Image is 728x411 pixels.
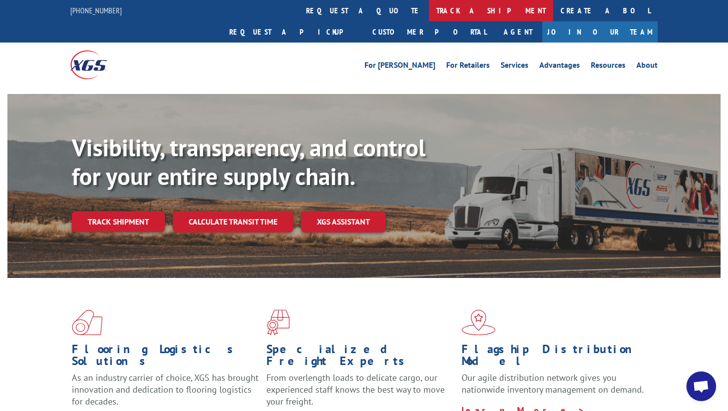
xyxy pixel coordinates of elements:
a: About [636,61,658,72]
a: XGS ASSISTANT [301,211,386,232]
h1: Specialized Freight Experts [266,343,454,372]
a: Join Our Team [542,21,658,43]
a: Services [501,61,528,72]
a: For Retailers [446,61,490,72]
img: xgs-icon-focused-on-flooring-red [266,310,290,335]
a: Track shipment [72,211,165,232]
a: Customer Portal [365,21,494,43]
span: As an industry carrier of choice, XGS has brought innovation and dedication to flooring logistics... [72,372,259,407]
div: Open chat [686,371,716,401]
a: Advantages [539,61,580,72]
img: xgs-icon-flagship-distribution-model-red [462,310,496,335]
h1: Flagship Distribution Model [462,343,649,372]
a: [PHONE_NUMBER] [70,5,122,15]
a: For [PERSON_NAME] [364,61,435,72]
img: xgs-icon-total-supply-chain-intelligence-red [72,310,103,335]
a: Resources [591,61,625,72]
h1: Flooring Logistics Solutions [72,343,259,372]
a: Request a pickup [222,21,365,43]
span: Our agile distribution network gives you nationwide inventory management on demand. [462,372,644,395]
a: Agent [494,21,542,43]
a: Calculate transit time [173,211,293,232]
b: Visibility, transparency, and control for your entire supply chain. [72,132,425,191]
